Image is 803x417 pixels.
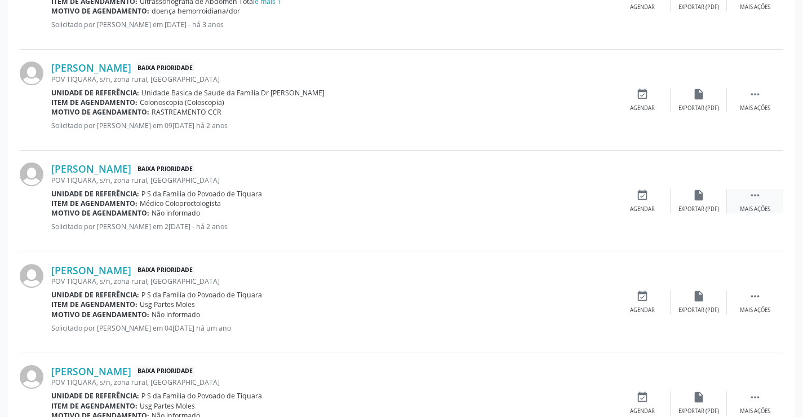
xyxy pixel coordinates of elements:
b: Motivo de agendamento: [51,107,149,117]
b: Item de agendamento: [51,401,137,411]
div: Agendar [630,306,655,314]
span: Não informado [152,310,200,319]
div: Exportar (PDF) [678,205,719,213]
b: Motivo de agendamento: [51,310,149,319]
b: Unidade de referência: [51,391,139,401]
img: img [20,62,43,85]
span: P S da Familia do Povoado de Tiquara [141,290,262,300]
div: Mais ações [740,407,770,415]
img: img [20,264,43,288]
div: Agendar [630,407,655,415]
div: Exportar (PDF) [678,104,719,112]
div: POV TIQUARA, s/n, zona rural, [GEOGRAPHIC_DATA] [51,378,614,387]
b: Motivo de agendamento: [51,6,149,16]
div: Exportar (PDF) [678,407,719,415]
span: Unidade Basica de Saude da Familia Dr [PERSON_NAME] [141,88,325,98]
span: Médico Coloproctologista [140,199,221,208]
span: Usg Partes Moles [140,300,195,309]
span: Baixa Prioridade [135,163,195,175]
p: Solicitado por [PERSON_NAME] em [DATE] - há 3 anos [51,20,614,29]
b: Unidade de referência: [51,189,139,199]
a: [PERSON_NAME] [51,365,131,378]
img: img [20,163,43,186]
div: Agendar [630,205,655,213]
i: insert_drive_file [693,391,705,403]
p: Solicitado por [PERSON_NAME] em 09[DATE] há 2 anos [51,121,614,130]
div: Agendar [630,104,655,112]
div: Exportar (PDF) [678,306,719,314]
div: Agendar [630,3,655,11]
i:  [749,189,761,201]
span: Baixa Prioridade [135,62,195,74]
span: Usg Partes Moles [140,401,195,411]
span: Baixa Prioridade [135,265,195,276]
div: Exportar (PDF) [678,3,719,11]
i: insert_drive_file [693,189,705,201]
b: Item de agendamento: [51,300,137,309]
img: img [20,365,43,389]
b: Unidade de referência: [51,290,139,300]
span: P S da Familia do Povoado de Tiquara [141,189,262,199]
a: [PERSON_NAME] [51,62,131,74]
div: Mais ações [740,3,770,11]
div: Mais ações [740,306,770,314]
span: Baixa Prioridade [135,366,195,378]
i:  [749,88,761,100]
span: doença hemorroidiana/dor [152,6,240,16]
i:  [749,391,761,403]
i: insert_drive_file [693,88,705,100]
b: Item de agendamento: [51,199,137,208]
b: Unidade de referência: [51,88,139,98]
i: event_available [636,290,649,302]
i: event_available [636,88,649,100]
span: Colonoscopia (Coloscopia) [140,98,224,107]
i: event_available [636,189,649,201]
b: Motivo de agendamento: [51,208,149,218]
div: POV TIQUARA, s/n, zona rural, [GEOGRAPHIC_DATA] [51,175,614,185]
span: RASTREAMENTO CCR [152,107,221,117]
i: insert_drive_file [693,290,705,302]
i: event_available [636,391,649,403]
div: POV TIQUARA, s/n, zona rural, [GEOGRAPHIC_DATA] [51,276,614,286]
a: [PERSON_NAME] [51,163,131,175]
i:  [749,290,761,302]
span: Não informado [152,208,200,218]
div: Mais ações [740,104,770,112]
div: POV TIQUARA, s/n, zona rural, [GEOGRAPHIC_DATA] [51,74,614,84]
a: [PERSON_NAME] [51,264,131,276]
p: Solicitado por [PERSON_NAME] em 04[DATE] há um ano [51,323,614,333]
span: P S da Familia do Povoado de Tiquara [141,391,262,401]
b: Item de agendamento: [51,98,137,107]
p: Solicitado por [PERSON_NAME] em 2[DATE] - há 2 anos [51,222,614,231]
div: Mais ações [740,205,770,213]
